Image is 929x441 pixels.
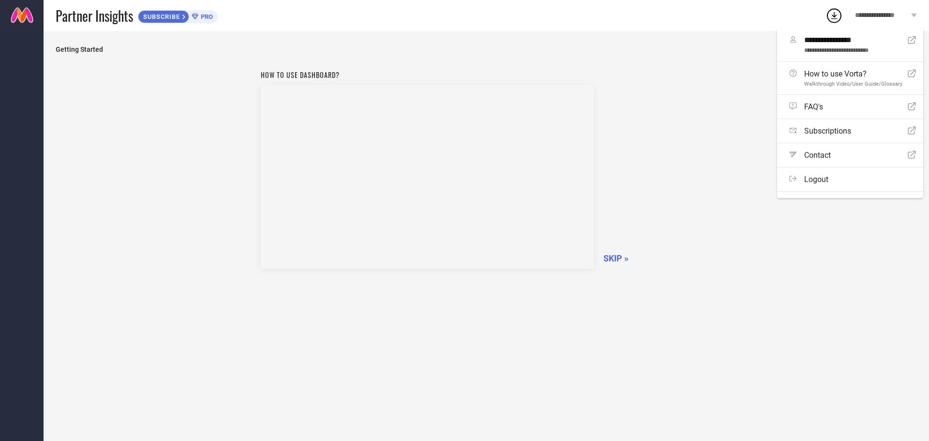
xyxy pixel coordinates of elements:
span: FAQ's [804,102,823,111]
span: Getting Started [56,46,917,53]
iframe: Workspace Section [261,85,594,269]
a: SUBSCRIBEPRO [138,8,218,23]
a: Subscriptions [777,119,923,143]
span: Logout [804,175,828,184]
a: Contact [777,143,923,167]
span: How to use Vorta? [804,69,902,78]
span: SUBSCRIBE [138,13,182,20]
div: Open download list [825,7,843,24]
span: Subscriptions [804,126,851,136]
span: Contact [804,151,831,160]
span: Partner Insights [56,6,133,26]
h1: How to use dashboard? [261,70,594,80]
a: FAQ's [777,95,923,119]
span: SKIP » [603,253,629,263]
span: PRO [198,13,213,20]
a: How to use Vorta?Walkthrough Video/User Guide/Glossary [777,62,923,94]
span: Walkthrough Video/User Guide/Glossary [804,81,902,87]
